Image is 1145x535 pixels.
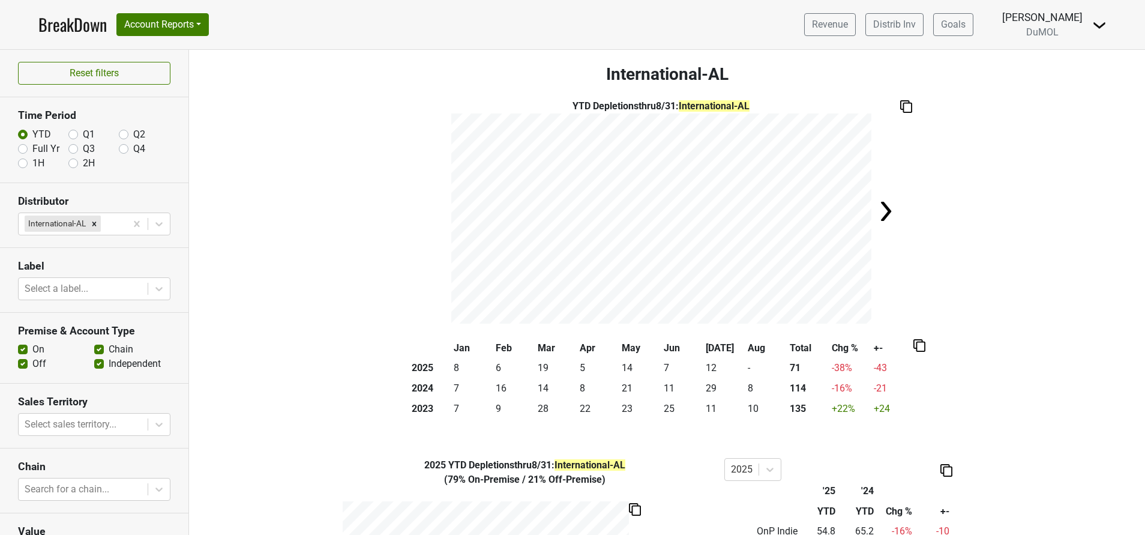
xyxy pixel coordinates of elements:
[703,399,745,419] td: 11
[871,358,913,379] td: -43
[189,64,1145,85] h3: International-AL
[829,378,871,399] td: -16 %
[787,358,829,379] th: 71
[1026,26,1059,38] span: DuMOL
[876,501,915,522] th: Chg %
[409,399,451,419] th: 2023
[829,338,871,358] th: Chg %
[535,358,577,379] td: 19
[661,399,703,419] td: 25
[32,142,59,156] label: Full Yr
[83,156,95,171] label: 2H
[915,501,952,522] th: +-
[535,399,577,419] td: 28
[133,142,145,156] label: Q4
[619,358,661,379] td: 14
[32,357,46,371] label: Off
[745,378,787,399] td: 8
[871,378,913,399] td: -21
[451,338,493,358] th: Jan
[745,399,787,419] td: 10
[629,503,641,516] img: Copy to clipboard
[1002,10,1083,25] div: [PERSON_NAME]
[619,338,661,358] th: May
[32,127,51,142] label: YTD
[577,338,619,358] th: Apr
[554,459,625,471] span: International-AL
[18,396,170,408] h3: Sales Territory
[18,109,170,122] h3: Time Period
[334,473,715,487] div: ( 79% On-Premise / 21% Off-Premise )
[940,464,952,477] img: Copy to clipboard
[703,338,745,358] th: [DATE]
[577,399,619,419] td: 22
[838,481,876,501] th: '24
[703,378,745,399] td: 29
[619,378,661,399] td: 21
[801,501,838,522] th: YTD
[801,481,838,501] th: '25
[871,338,913,358] th: +-
[451,99,871,113] div: YTD Depletions thru 8/31 :
[703,358,745,379] td: 12
[745,358,787,379] td: -
[787,399,829,419] th: 135
[18,62,170,85] button: Reset filters
[787,338,829,358] th: Total
[874,199,898,223] img: Arrow right
[409,358,451,379] th: 2025
[116,13,209,36] button: Account Reports
[493,378,535,399] td: 16
[451,399,493,419] td: 7
[18,325,170,337] h3: Premise & Account Type
[900,100,912,113] img: Copy to clipboard
[577,378,619,399] td: 8
[18,461,170,473] h3: Chain
[18,260,170,273] h3: Label
[32,342,44,357] label: On
[18,195,170,208] h3: Distributor
[787,378,829,399] th: 114
[577,358,619,379] td: 5
[661,358,703,379] td: 7
[83,127,95,142] label: Q1
[829,399,871,419] td: +22 %
[493,399,535,419] td: 9
[451,358,493,379] td: 8
[865,13,924,36] a: Distrib Inv
[25,216,88,231] div: International-AL
[409,378,451,399] th: 2024
[1092,18,1107,32] img: Dropdown Menu
[661,378,703,399] td: 11
[804,13,856,36] a: Revenue
[535,378,577,399] td: 14
[424,459,448,471] span: 2025
[745,338,787,358] th: Aug
[829,358,871,379] td: -38 %
[88,216,101,231] div: Remove International-AL
[619,399,661,419] td: 23
[133,127,145,142] label: Q2
[871,399,913,419] td: +24
[109,357,161,371] label: Independent
[679,100,750,112] span: International-AL
[493,358,535,379] td: 6
[83,142,95,156] label: Q3
[109,342,133,357] label: Chain
[334,458,715,473] div: YTD Depletions thru 8/31 :
[535,338,577,358] th: Mar
[838,501,876,522] th: YTD
[32,156,44,171] label: 1H
[451,378,493,399] td: 7
[913,339,925,352] img: Copy to clipboard
[38,12,107,37] a: BreakDown
[493,338,535,358] th: Feb
[661,338,703,358] th: Jun
[933,13,973,36] a: Goals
